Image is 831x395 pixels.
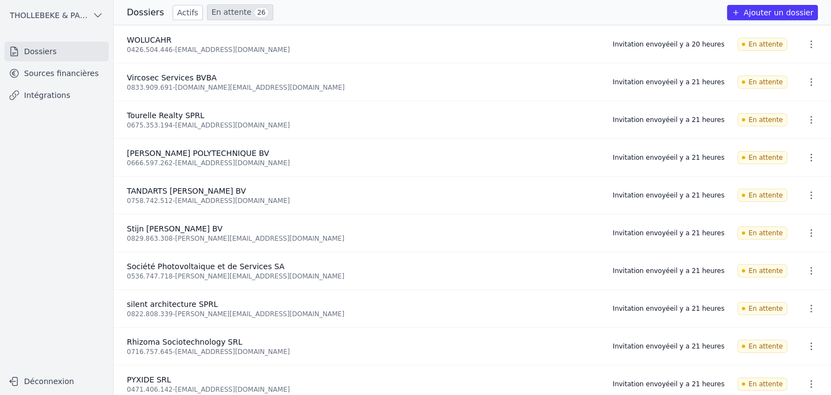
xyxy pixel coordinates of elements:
[738,38,787,51] span: En attente
[127,262,284,271] span: Société Photovoltaique et de Services SA
[127,234,600,243] div: 0829.863.308 - [PERSON_NAME][EMAIL_ADDRESS][DOMAIN_NAME]
[613,304,724,313] div: Invitation envoyée il y a 21 heures
[127,83,600,92] div: 0833.909.691 - [DOMAIN_NAME][EMAIL_ADDRESS][DOMAIN_NAME]
[613,266,724,275] div: Invitation envoyée il y a 21 heures
[127,385,600,394] div: 0471.406.142 - [EMAIL_ADDRESS][DOMAIN_NAME]
[613,40,724,49] div: Invitation envoyée il y a 20 heures
[613,78,724,86] div: Invitation envoyée il y a 21 heures
[127,224,223,233] span: Stijn [PERSON_NAME] BV
[127,196,600,205] div: 0758.742.512 - [EMAIL_ADDRESS][DOMAIN_NAME]
[10,10,88,21] span: THOLLEBEKE & PARTNERS bvbvba BVBA
[4,373,109,390] button: Déconnexion
[173,5,203,20] a: Actifs
[127,159,600,167] div: 0666.597.262 - [EMAIL_ADDRESS][DOMAIN_NAME]
[4,42,109,61] a: Dossiers
[738,189,787,202] span: En attente
[738,264,787,277] span: En attente
[127,45,600,54] div: 0426.504.446 - [EMAIL_ADDRESS][DOMAIN_NAME]
[738,151,787,164] span: En attente
[127,375,171,384] span: PYXIDE SRL
[738,75,787,89] span: En attente
[127,6,164,19] h3: Dossiers
[127,347,600,356] div: 0716.757.645 - [EMAIL_ADDRESS][DOMAIN_NAME]
[254,7,268,18] span: 26
[4,85,109,105] a: Intégrations
[127,272,600,281] div: 0536.747.718 - [PERSON_NAME][EMAIL_ADDRESS][DOMAIN_NAME]
[613,229,724,237] div: Invitation envoyée il y a 21 heures
[738,113,787,126] span: En attente
[4,7,109,24] button: THOLLEBEKE & PARTNERS bvbvba BVBA
[613,342,724,351] div: Invitation envoyée il y a 21 heures
[127,121,600,130] div: 0675.353.194 - [EMAIL_ADDRESS][DOMAIN_NAME]
[4,63,109,83] a: Sources financières
[738,226,787,240] span: En attente
[127,36,172,44] span: WOLUCAHR
[127,310,600,318] div: 0822.808.339 - [PERSON_NAME][EMAIL_ADDRESS][DOMAIN_NAME]
[738,302,787,315] span: En attente
[613,115,724,124] div: Invitation envoyée il y a 21 heures
[613,380,724,388] div: Invitation envoyée il y a 21 heures
[727,5,818,20] button: Ajouter un dossier
[613,191,724,200] div: Invitation envoyée il y a 21 heures
[127,73,216,82] span: Vircosec Services BVBA
[738,340,787,353] span: En attente
[738,377,787,391] span: En attente
[613,153,724,162] div: Invitation envoyée il y a 21 heures
[127,187,246,195] span: TANDARTS [PERSON_NAME] BV
[207,4,273,20] a: En attente 26
[127,300,218,309] span: silent architecture SPRL
[127,149,269,158] span: [PERSON_NAME] POLYTECHNIQUE BV
[127,338,242,346] span: Rhizoma Sociotechnology SRL
[127,111,204,120] span: Tourelle Realty SPRL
